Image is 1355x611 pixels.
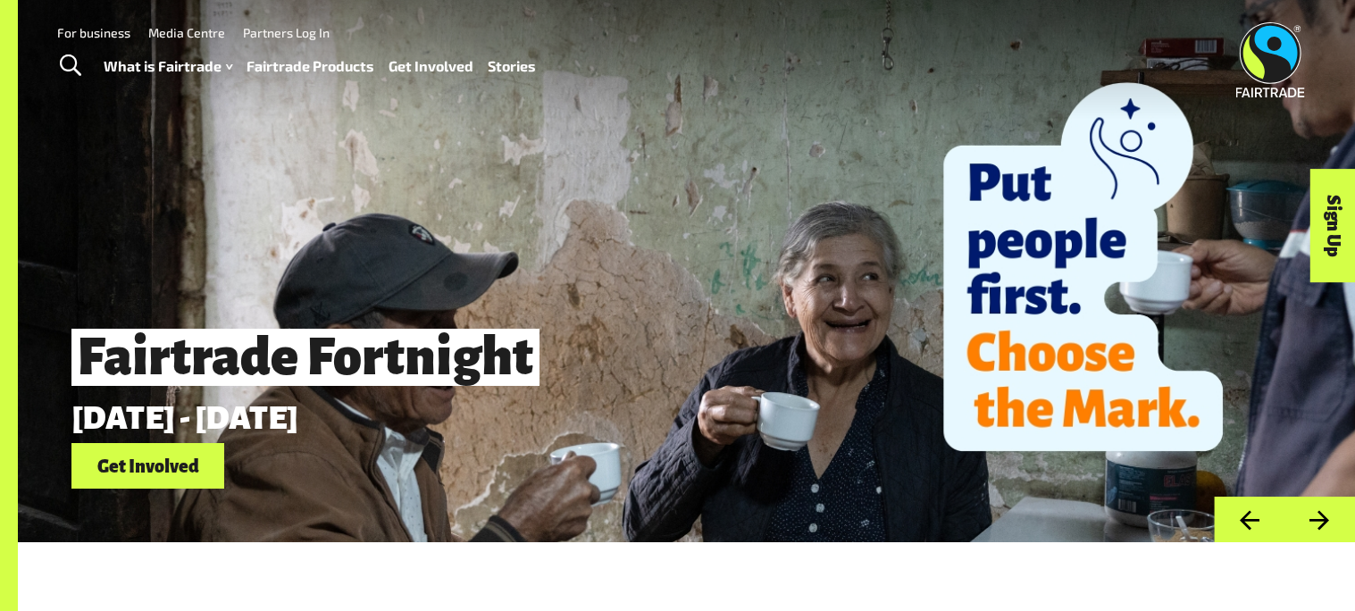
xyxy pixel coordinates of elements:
a: Media Centre [148,25,225,40]
button: Previous [1214,497,1284,542]
a: Get Involved [389,54,473,80]
a: Partners Log In [243,25,330,40]
a: Toggle Search [48,44,92,88]
button: Next [1284,497,1355,542]
a: Stories [488,54,536,80]
span: Fairtrade Fortnight [71,329,539,386]
a: For business [57,25,130,40]
img: Fairtrade Australia New Zealand logo [1236,22,1305,97]
a: What is Fairtrade [104,54,232,80]
a: Fairtrade Products [247,54,374,80]
a: Get Involved [71,443,224,489]
p: [DATE] - [DATE] [71,400,1093,436]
